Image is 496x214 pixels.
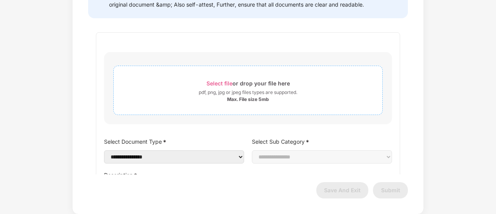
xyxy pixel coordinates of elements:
button: Save And Exit [316,182,368,198]
span: Select file [206,80,232,87]
span: Select fileor drop your file herepdf, png, jpg or jpeg files types are supported.Max. File size 5mb [114,72,382,109]
div: Max. File size 5mb [227,96,269,103]
div: or drop your file here [206,78,290,89]
label: Description [104,169,392,181]
span: Submit [381,187,400,193]
label: Select Sub Category [252,136,392,147]
label: Select Document Type [104,136,244,147]
div: pdf, png, jpg or jpeg files types are supported. [199,89,297,96]
button: Submit [373,182,408,198]
span: Save And Exit [324,187,361,193]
